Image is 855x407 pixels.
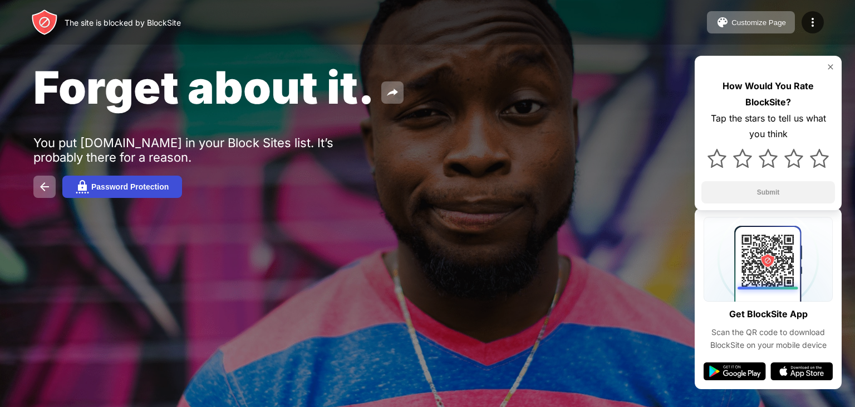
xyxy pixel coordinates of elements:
img: star.svg [707,149,726,168]
img: star.svg [784,149,803,168]
img: qrcode.svg [704,217,833,302]
button: Submit [701,181,835,203]
img: password.svg [76,180,89,193]
img: star.svg [810,149,829,168]
button: Password Protection [62,176,182,198]
div: Tap the stars to tell us what you think [701,110,835,143]
div: You put [DOMAIN_NAME] in your Block Sites list. It’s probably there for a reason. [33,135,377,164]
img: menu-icon.svg [806,16,819,29]
div: Scan the QR code to download BlockSite on your mobile device [704,326,833,351]
img: rate-us-close.svg [826,62,835,71]
img: pallet.svg [716,16,729,29]
div: Customize Page [731,18,786,27]
img: header-logo.svg [31,9,58,36]
img: app-store.svg [770,362,833,380]
div: The site is blocked by BlockSite [65,18,181,27]
img: star.svg [759,149,778,168]
img: google-play.svg [704,362,766,380]
img: star.svg [733,149,752,168]
div: Password Protection [91,182,169,191]
button: Customize Page [707,11,795,33]
span: Forget about it. [33,60,375,114]
div: Get BlockSite App [729,306,808,322]
img: share.svg [386,86,399,99]
img: back.svg [38,180,51,193]
div: How Would You Rate BlockSite? [701,78,835,110]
